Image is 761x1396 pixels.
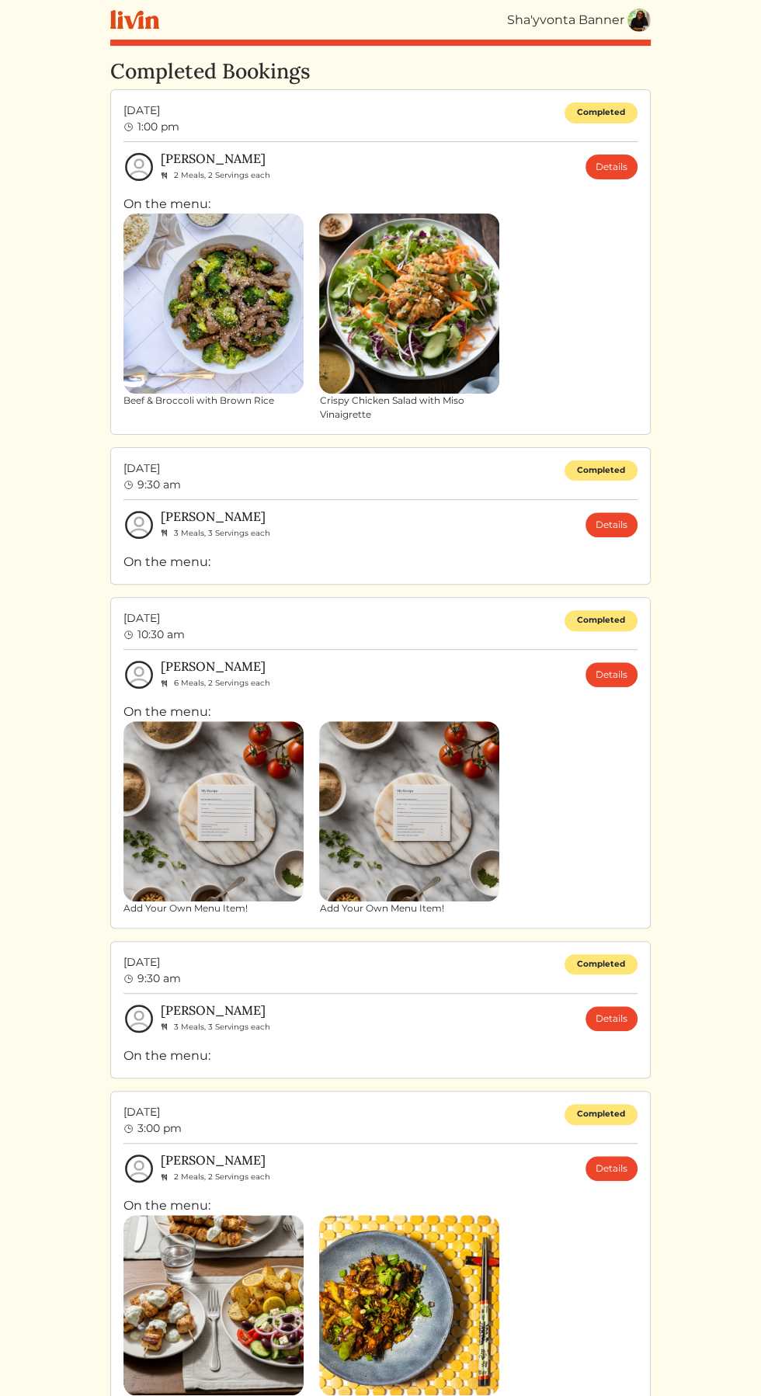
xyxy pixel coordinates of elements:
div: Completed [565,610,638,631]
img: clock-b05ee3d0f9935d60bc54650fc25b6257a00041fd3bdc39e3e98414568feee22d.svg [123,122,134,133]
div: On the menu: [123,195,638,422]
div: Completed [565,102,638,123]
span: 6 Meals, 2 Servings each [174,678,270,688]
img: clock-b05ee3d0f9935d60bc54650fc25b6257a00041fd3bdc39e3e98414568feee22d.svg [123,974,134,984]
span: 9:30 am [137,971,181,985]
span: [DATE] [123,1104,182,1120]
h6: [PERSON_NAME] [161,659,270,674]
span: 1:00 pm [137,120,179,134]
img: clock-b05ee3d0f9935d60bc54650fc25b6257a00041fd3bdc39e3e98414568feee22d.svg [123,630,134,641]
div: Completed [565,1104,638,1125]
span: [DATE] [123,954,181,971]
div: Beef & Broccoli with Brown Rice [123,394,304,408]
h6: [PERSON_NAME] [161,151,270,166]
img: profile-circle-6dcd711754eaac681cb4e5fa6e5947ecf152da99a3a386d1f417117c42b37ef2.svg [123,509,155,540]
div: Add Your Own Menu Item! [319,901,499,915]
img: clock-b05ee3d0f9935d60bc54650fc25b6257a00041fd3bdc39e3e98414568feee22d.svg [123,480,134,491]
span: 3:00 pm [137,1121,182,1135]
div: Add Your Own Menu Item! [123,901,304,915]
a: Add Your Own Menu Item! [123,721,304,915]
span: 2 Meals, 2 Servings each [174,1172,270,1182]
span: [DATE] [123,102,179,119]
img: profile-circle-6dcd711754eaac681cb4e5fa6e5947ecf152da99a3a386d1f417117c42b37ef2.svg [123,151,155,182]
img: fork_knife_small-8e8c56121c6ac9ad617f7f0151facf9cb574b427d2b27dceffcaf97382ddc7e7.svg [161,679,168,687]
img: Add Your Own Menu Item! [123,721,304,901]
div: Completed [565,460,638,481]
img: fork_knife_small-8e8c56121c6ac9ad617f7f0151facf9cb574b427d2b27dceffcaf97382ddc7e7.svg [161,1023,168,1030]
img: Add Your Own Menu Item! [319,721,499,901]
img: d366a2884c9401e74fb450b916da18b8 [627,9,651,32]
span: 2 Meals, 2 Servings each [174,170,270,180]
a: Details [586,662,638,687]
span: 3 Meals, 3 Servings each [174,1022,270,1032]
img: livin-logo-a0d97d1a881af30f6274990eb6222085a2533c92bbd1e4f22c21b4f0d0e3210c.svg [110,10,159,30]
span: [DATE] [123,610,185,627]
a: Details [586,1156,638,1181]
h6: [PERSON_NAME] [161,509,270,524]
div: On the menu: [123,703,638,915]
img: profile-circle-6dcd711754eaac681cb4e5fa6e5947ecf152da99a3a386d1f417117c42b37ef2.svg [123,1153,155,1184]
div: Crispy Chicken Salad with Miso Vinaigrette [319,394,499,422]
img: clock-b05ee3d0f9935d60bc54650fc25b6257a00041fd3bdc39e3e98414568feee22d.svg [123,1123,134,1134]
span: [DATE] [123,460,181,477]
img: Chicken Skewers with Tzatziki Sauce, Greek Lemon Potatoes, and Greek Salad [123,1215,304,1395]
span: 10:30 am [137,627,185,641]
div: Sha'yvonta Banner [507,11,624,30]
a: Crispy Chicken Salad with Miso Vinaigrette [319,214,499,422]
div: Completed [565,954,638,975]
img: profile-circle-6dcd711754eaac681cb4e5fa6e5947ecf152da99a3a386d1f417117c42b37ef2.svg [123,659,155,690]
h6: [PERSON_NAME] [161,1153,270,1168]
img: fork_knife_small-8e8c56121c6ac9ad617f7f0151facf9cb574b427d2b27dceffcaf97382ddc7e7.svg [161,529,168,537]
img: profile-circle-6dcd711754eaac681cb4e5fa6e5947ecf152da99a3a386d1f417117c42b37ef2.svg [123,1003,155,1034]
div: On the menu: [123,553,638,571]
span: 9:30 am [137,477,181,491]
img: Beef & Broccoli with Brown Rice [123,214,304,394]
h3: Completed Bookings [110,58,651,83]
img: Teriyaki Chicken with Fried Rice and Vegetable Stir Fry [319,1215,499,1395]
img: fork_knife_small-8e8c56121c6ac9ad617f7f0151facf9cb574b427d2b27dceffcaf97382ddc7e7.svg [161,1173,168,1181]
span: 3 Meals, 3 Servings each [174,528,270,538]
h6: [PERSON_NAME] [161,1003,270,1018]
a: Beef & Broccoli with Brown Rice [123,214,304,408]
a: Add Your Own Menu Item! [319,721,499,915]
div: On the menu: [123,1047,638,1065]
a: Details [586,155,638,179]
a: Details [586,1006,638,1031]
a: Details [586,512,638,537]
img: Crispy Chicken Salad with Miso Vinaigrette [319,214,499,394]
img: fork_knife_small-8e8c56121c6ac9ad617f7f0151facf9cb574b427d2b27dceffcaf97382ddc7e7.svg [161,172,168,179]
